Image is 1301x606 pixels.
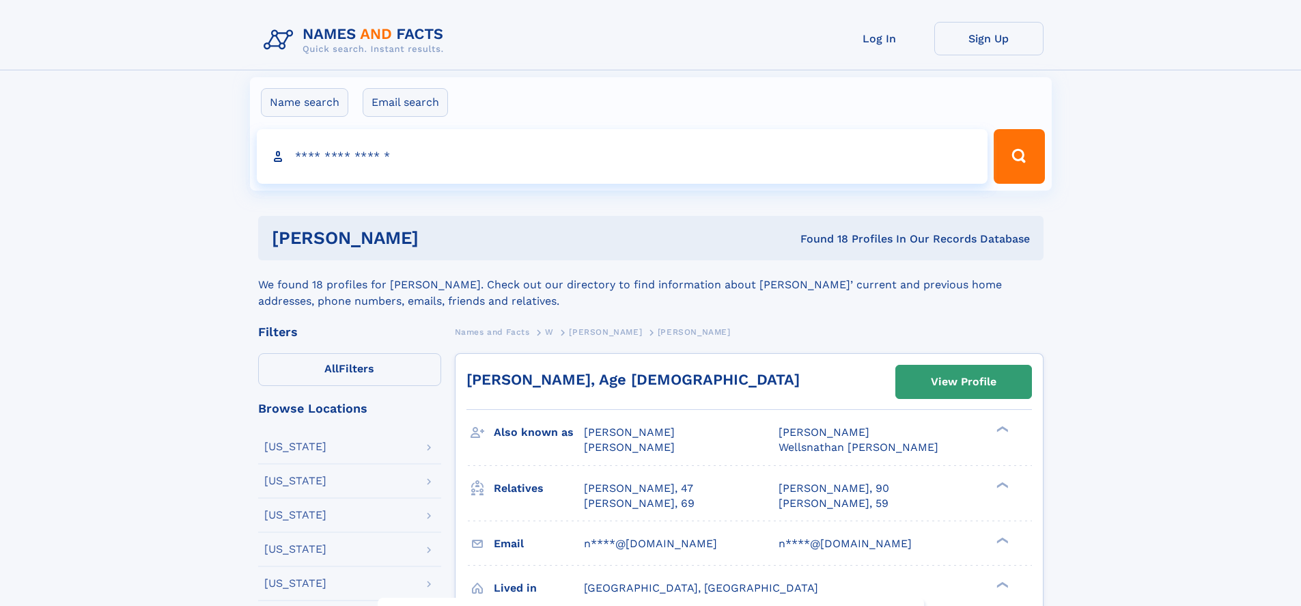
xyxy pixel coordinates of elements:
div: ❯ [993,480,1009,489]
input: search input [257,129,988,184]
span: [PERSON_NAME] [584,426,675,439]
a: W [545,323,554,340]
h3: Also known as [494,421,584,444]
div: [US_STATE] [264,544,326,555]
a: Sign Up [934,22,1044,55]
div: [US_STATE] [264,510,326,521]
a: [PERSON_NAME], Age [DEMOGRAPHIC_DATA] [466,371,800,388]
div: ❯ [993,425,1009,434]
a: View Profile [896,366,1031,398]
span: Wellsnathan [PERSON_NAME] [779,441,938,454]
span: [GEOGRAPHIC_DATA], [GEOGRAPHIC_DATA] [584,581,818,594]
a: [PERSON_NAME] [569,323,642,340]
div: We found 18 profiles for [PERSON_NAME]. Check out our directory to find information about [PERSON... [258,260,1044,309]
a: [PERSON_NAME], 47 [584,481,693,496]
button: Search Button [994,129,1044,184]
span: [PERSON_NAME] [779,426,869,439]
a: [PERSON_NAME], 69 [584,496,695,511]
h3: Lived in [494,577,584,600]
a: [PERSON_NAME], 59 [779,496,889,511]
div: ❯ [993,536,1009,545]
div: ❯ [993,580,1009,589]
span: [PERSON_NAME] [658,327,731,337]
div: Found 18 Profiles In Our Records Database [609,232,1030,247]
h3: Email [494,532,584,555]
a: Log In [825,22,934,55]
span: W [545,327,554,337]
span: [PERSON_NAME] [584,441,675,454]
div: [US_STATE] [264,476,326,486]
span: [PERSON_NAME] [569,327,642,337]
div: [US_STATE] [264,578,326,589]
img: Logo Names and Facts [258,22,455,59]
a: [PERSON_NAME], 90 [779,481,889,496]
label: Name search [261,88,348,117]
h3: Relatives [494,477,584,500]
div: [US_STATE] [264,441,326,452]
a: Names and Facts [455,323,530,340]
div: View Profile [931,366,996,398]
div: Filters [258,326,441,338]
label: Filters [258,353,441,386]
span: All [324,362,339,375]
label: Email search [363,88,448,117]
h1: [PERSON_NAME] [272,230,610,247]
div: Browse Locations [258,402,441,415]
